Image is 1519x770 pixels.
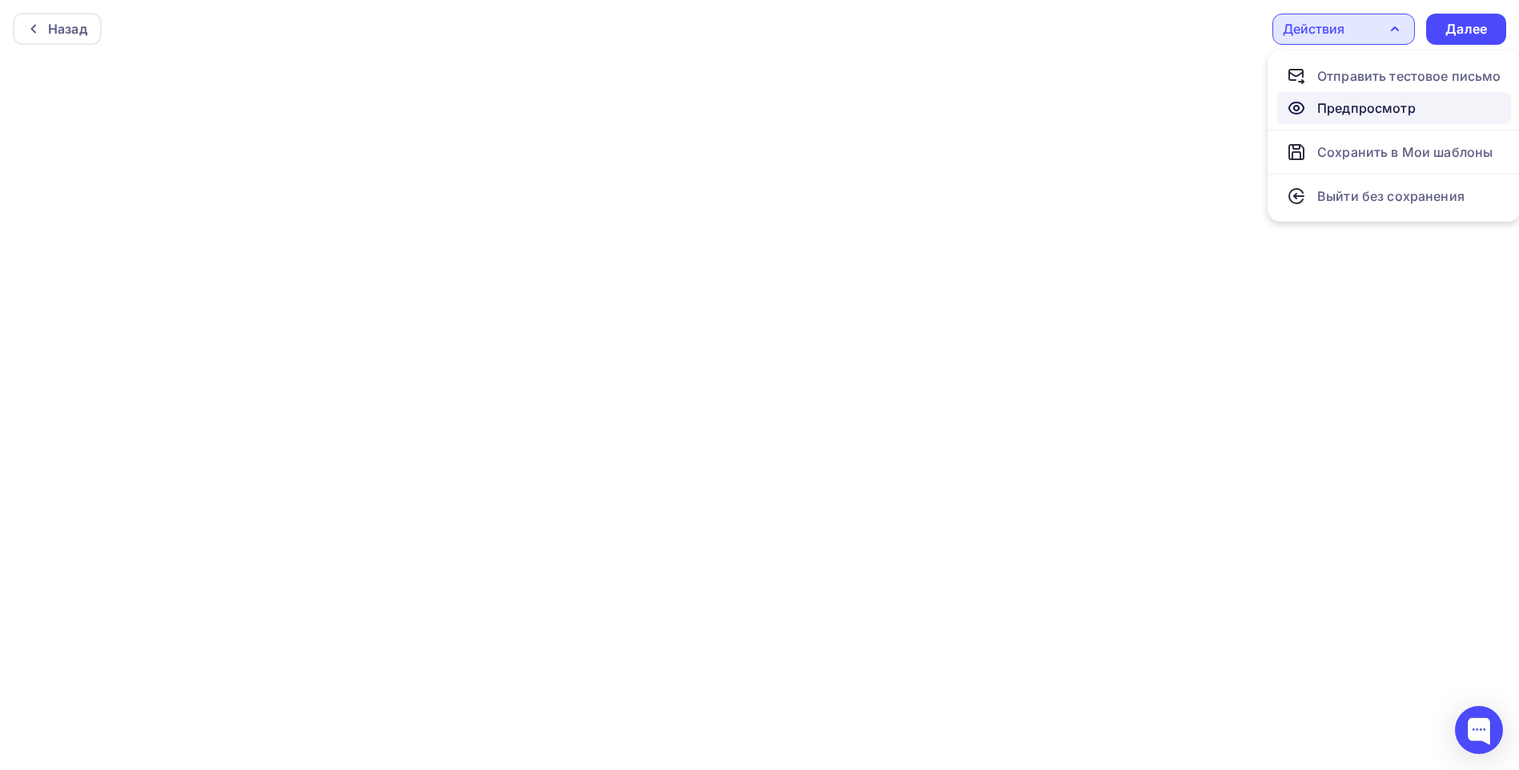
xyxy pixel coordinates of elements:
button: Действия [1272,14,1415,45]
div: Действия [1283,19,1344,38]
div: Сохранить в Мои шаблоны [1317,142,1493,162]
div: Предпросмотр [1317,98,1416,118]
div: Назад [48,19,87,38]
div: Выйти без сохранения [1317,186,1465,206]
div: Отправить тестовое письмо [1317,66,1501,86]
div: Далее [1445,20,1487,38]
